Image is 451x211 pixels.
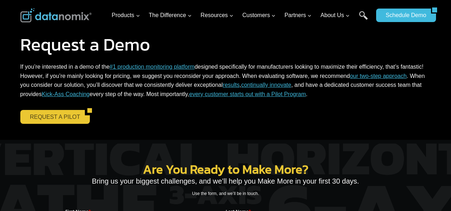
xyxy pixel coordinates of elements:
[350,73,406,79] a: our two-step approach
[112,11,140,20] span: Products
[42,91,89,97] a: Kick-Ass Coaching
[20,110,85,123] a: REQUEST A PILOT
[97,159,120,164] a: Privacy Policy
[376,9,431,22] a: Schedule Demo
[189,91,306,97] a: every customer starts out with a Pilot Program
[65,190,386,197] p: Use the form, and we’ll be in touch.
[160,88,188,94] span: State/Region
[160,30,193,36] span: Phone number
[109,4,373,27] nav: Primary Navigation
[80,159,91,164] a: Terms
[149,11,192,20] span: The Difference
[285,11,312,20] span: Partners
[65,163,386,175] h2: Are You Ready to Make More?
[201,11,234,20] span: Resources
[65,175,386,187] p: Bring us your biggest challenges, and we’ll help you Make More in your first 30 days.
[321,11,350,20] span: About Us
[20,8,92,22] img: Datanomix
[241,82,291,88] a: continually innovate
[160,0,183,7] span: Last Name
[223,82,240,88] a: results
[20,62,431,99] p: If you’re interested in a demo of the designed specifically for manufacturers looking to maximize...
[359,11,368,27] a: Search
[242,11,276,20] span: Customers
